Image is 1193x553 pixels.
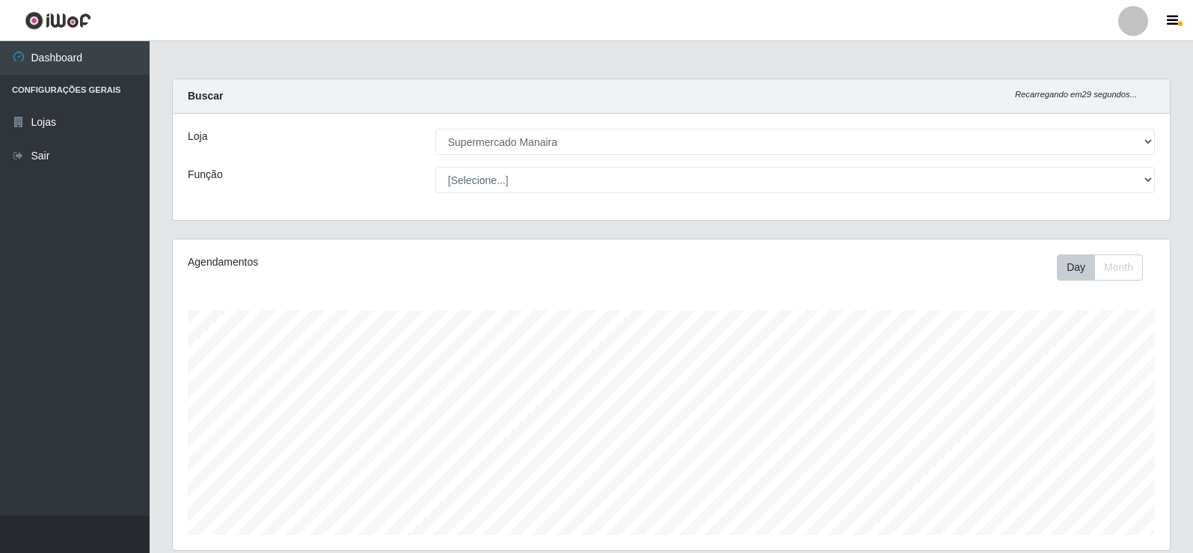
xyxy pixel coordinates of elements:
[1057,254,1095,281] button: Day
[1057,254,1155,281] div: Toolbar with button groups
[1057,254,1143,281] div: First group
[25,11,91,30] img: CoreUI Logo
[188,167,223,183] label: Função
[1015,90,1137,99] i: Recarregando em 29 segundos...
[188,254,577,270] div: Agendamentos
[1094,254,1143,281] button: Month
[188,90,223,102] strong: Buscar
[188,129,207,144] label: Loja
